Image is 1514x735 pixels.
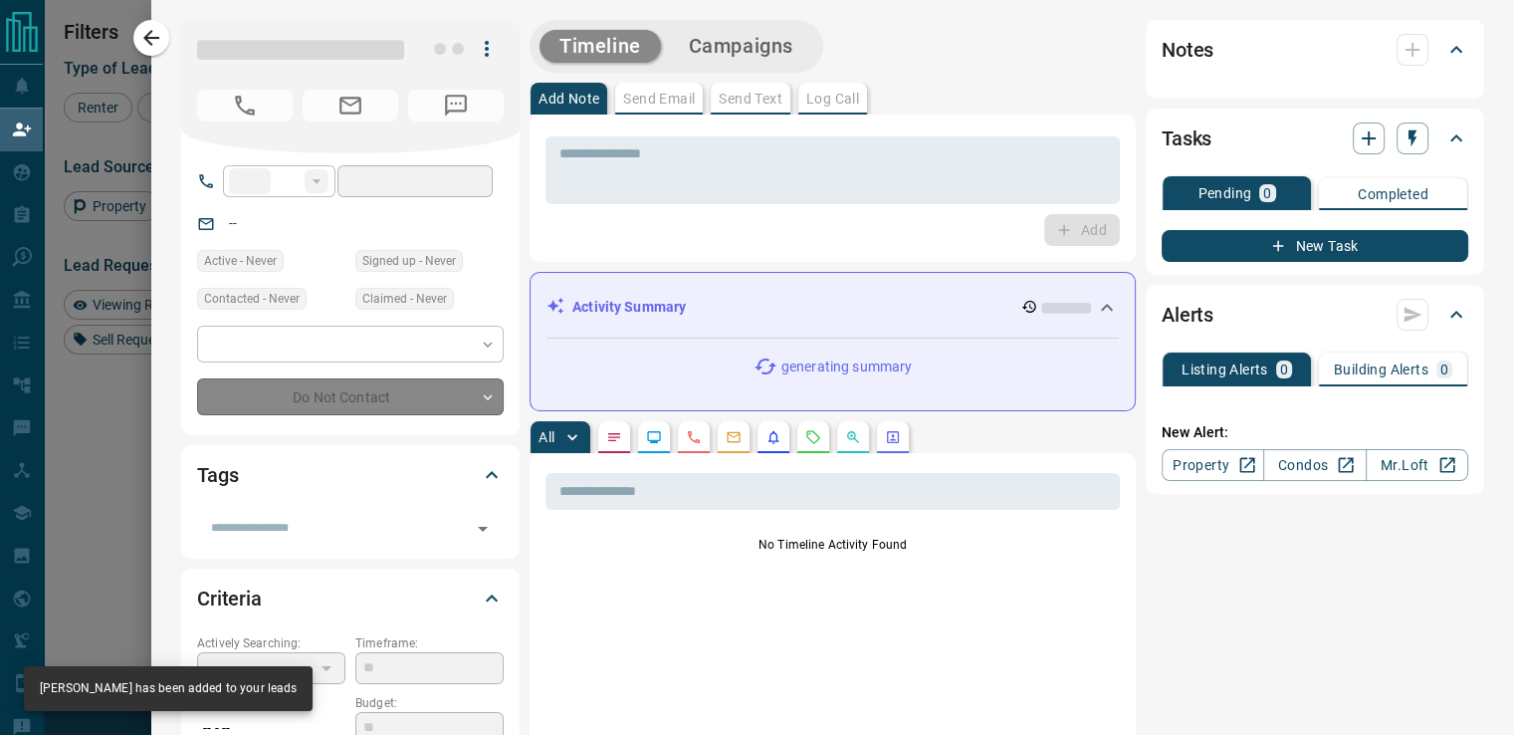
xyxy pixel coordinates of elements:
span: No Number [408,90,504,122]
div: Tasks [1162,115,1468,162]
p: Timeframe: [355,634,504,652]
svg: Lead Browsing Activity [646,429,662,445]
span: Signed up - Never [362,251,456,271]
div: Tags [197,451,504,499]
div: Criteria [197,575,504,622]
span: No Email [303,90,398,122]
button: Open [469,515,497,543]
div: [PERSON_NAME] has been added to your leads [40,672,297,705]
p: No Timeline Activity Found [545,536,1120,554]
a: Property [1162,449,1264,481]
div: Do Not Contact [197,378,504,415]
svg: Calls [686,429,702,445]
p: 0 [1263,186,1271,200]
span: Claimed - Never [362,289,447,309]
p: 0 [1440,363,1448,376]
svg: Opportunities [845,429,861,445]
p: 0 [1280,363,1288,376]
p: Completed [1358,187,1428,201]
a: Condos [1263,449,1366,481]
svg: Requests [805,429,821,445]
svg: Listing Alerts [765,429,781,445]
h2: Tasks [1162,122,1211,154]
svg: Agent Actions [885,429,901,445]
button: Campaigns [669,30,813,63]
p: Pending [1197,186,1251,200]
a: -- [229,215,237,231]
h2: Notes [1162,34,1213,66]
p: Listing Alerts [1182,363,1268,376]
p: Activity Summary [572,297,686,318]
svg: Emails [726,429,742,445]
h2: Criteria [197,583,262,614]
p: Budget: [355,694,504,712]
button: Timeline [540,30,661,63]
svg: Notes [606,429,622,445]
div: Activity Summary [546,289,1119,326]
p: All [539,430,554,444]
span: No Number [197,90,293,122]
p: Building Alerts [1334,363,1428,376]
div: Notes [1162,26,1468,74]
p: New Alert: [1162,422,1468,443]
span: Contacted - Never [204,289,300,309]
p: generating summary [781,357,912,377]
p: Add Note [539,92,599,106]
p: Actively Searching: [197,634,345,652]
h2: Tags [197,459,238,491]
div: Alerts [1162,291,1468,339]
button: New Task [1162,230,1468,262]
a: Mr.Loft [1366,449,1468,481]
h2: Alerts [1162,299,1213,331]
span: Active - Never [204,251,277,271]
